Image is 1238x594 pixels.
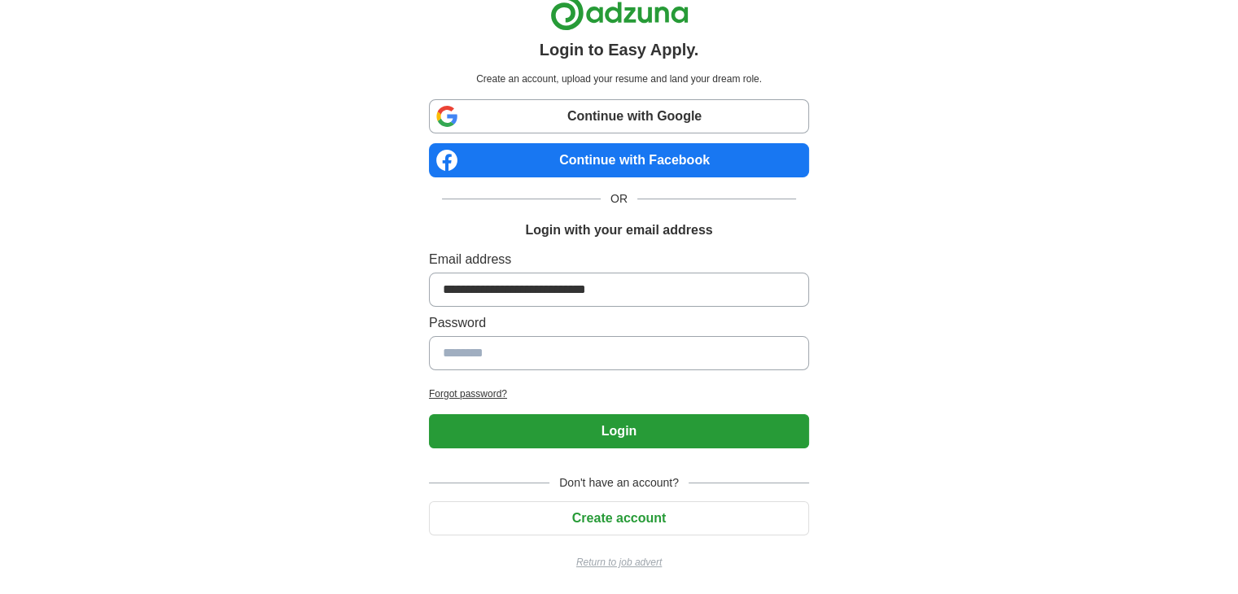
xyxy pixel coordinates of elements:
[540,37,699,62] h1: Login to Easy Apply.
[429,501,809,535] button: Create account
[601,190,637,207] span: OR
[429,99,809,133] a: Continue with Google
[429,387,809,401] a: Forgot password?
[429,313,809,333] label: Password
[429,414,809,448] button: Login
[429,555,809,570] a: Return to job advert
[429,143,809,177] a: Continue with Facebook
[432,72,806,86] p: Create an account, upload your resume and land your dream role.
[429,250,809,269] label: Email address
[525,221,712,240] h1: Login with your email address
[429,511,809,525] a: Create account
[549,474,689,491] span: Don't have an account?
